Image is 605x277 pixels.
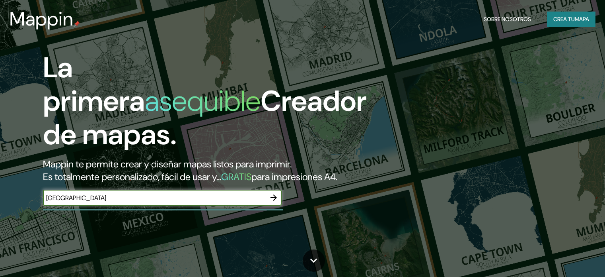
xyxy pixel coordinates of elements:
font: Sobre nosotros [484,16,531,23]
button: Sobre nosotros [480,12,534,27]
input: Elige tu lugar favorito [43,193,266,202]
font: para impresiones A4. [251,171,337,183]
font: Creador de mapas. [43,83,367,153]
font: GRATIS [221,171,251,183]
font: Crea tu [553,16,575,23]
button: Crea tumapa [547,12,595,27]
font: Mappin te permite crear y diseñar mapas listos para imprimir. [43,158,292,170]
font: asequible [145,83,261,120]
img: pin de mapeo [74,21,80,27]
font: Mappin [10,6,74,31]
font: Es totalmente personalizado, fácil de usar y... [43,171,221,183]
font: mapa [575,16,589,23]
font: La primera [43,49,145,120]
